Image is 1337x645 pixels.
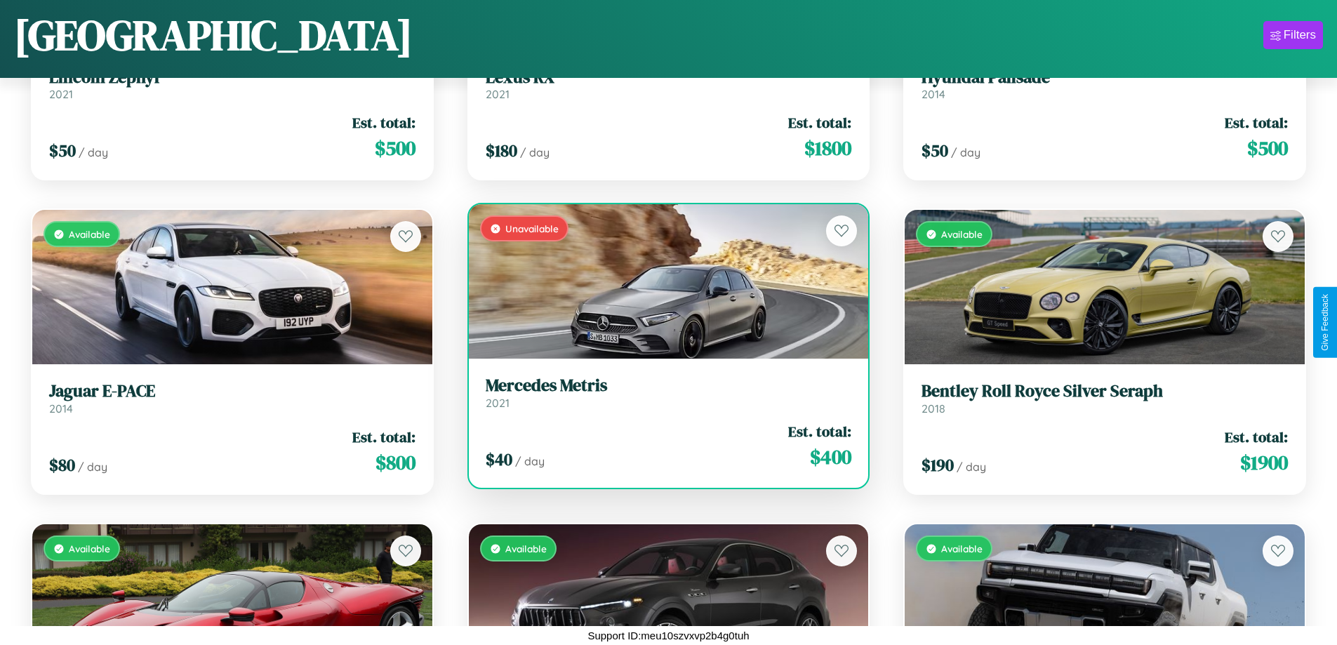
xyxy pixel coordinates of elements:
span: / day [78,460,107,474]
p: Support ID: meu10szvxvp2b4g0tuh [587,626,749,645]
h1: [GEOGRAPHIC_DATA] [14,6,413,64]
span: $ 180 [486,139,517,162]
span: Est. total: [1225,427,1288,447]
span: Est. total: [352,112,415,133]
span: / day [951,145,980,159]
span: / day [957,460,986,474]
span: $ 50 [922,139,948,162]
h3: Mercedes Metris [486,375,852,396]
span: Available [941,228,983,240]
span: Available [69,543,110,554]
span: 2014 [49,401,73,415]
span: $ 800 [375,448,415,477]
span: $ 500 [1247,134,1288,162]
span: $ 50 [49,139,76,162]
a: Lincoln Zephyr2021 [49,67,415,102]
span: Available [69,228,110,240]
div: Filters [1284,28,1316,42]
span: Available [941,543,983,554]
span: Unavailable [505,222,559,234]
span: 2021 [486,396,510,410]
span: 2021 [49,87,73,101]
button: Filters [1263,21,1323,49]
h3: Jaguar E-PACE [49,381,415,401]
a: Mercedes Metris2021 [486,375,852,410]
span: 2018 [922,401,945,415]
span: Est. total: [788,421,851,441]
span: / day [515,454,545,468]
span: $ 1900 [1240,448,1288,477]
span: $ 40 [486,448,512,471]
a: Bentley Roll Royce Silver Seraph2018 [922,381,1288,415]
span: $ 190 [922,453,954,477]
span: 2021 [486,87,510,101]
span: Available [505,543,547,554]
span: 2014 [922,87,945,101]
span: $ 1800 [804,134,851,162]
span: Est. total: [788,112,851,133]
span: Est. total: [1225,112,1288,133]
a: Jaguar E-PACE2014 [49,381,415,415]
span: / day [79,145,108,159]
span: $ 500 [375,134,415,162]
div: Give Feedback [1320,294,1330,351]
span: / day [520,145,550,159]
a: Lexus RX2021 [486,67,852,102]
h3: Bentley Roll Royce Silver Seraph [922,381,1288,401]
span: Est. total: [352,427,415,447]
span: $ 400 [810,443,851,471]
a: Hyundai Palisade2014 [922,67,1288,102]
span: $ 80 [49,453,75,477]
